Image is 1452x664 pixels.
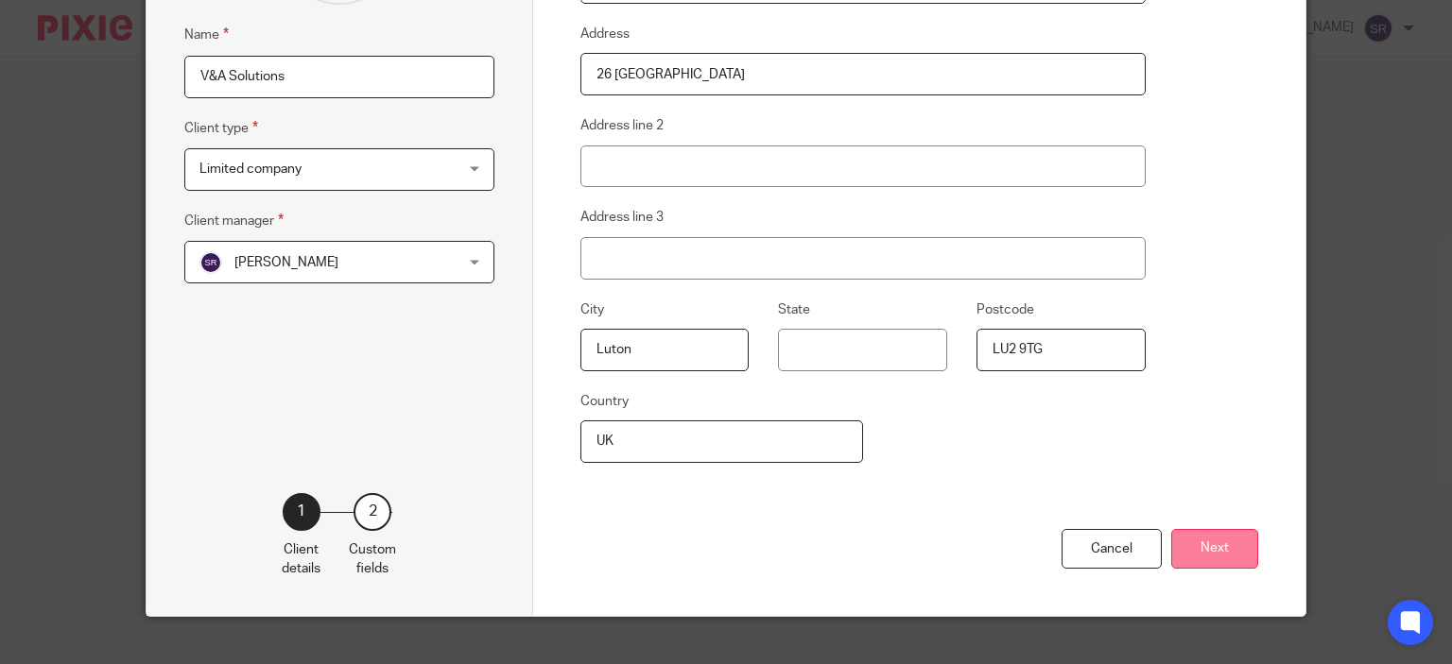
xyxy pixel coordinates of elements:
label: State [778,300,810,319]
label: Address line 3 [580,208,664,227]
p: Client details [282,540,320,579]
label: City [580,300,604,319]
label: Postcode [977,300,1034,319]
p: Custom fields [349,540,396,579]
label: Client manager [184,210,284,231]
span: Limited company [199,162,302,176]
label: Name [184,24,229,45]
label: Client type [184,117,258,139]
div: 1 [283,493,320,531]
div: 2 [354,493,391,531]
label: Address [580,25,630,43]
div: Cancel [1062,529,1162,570]
label: Address line 2 [580,116,664,135]
label: Country [580,392,629,411]
button: Next [1171,529,1258,570]
img: svg%3E [199,251,222,274]
span: [PERSON_NAME] [234,256,338,269]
